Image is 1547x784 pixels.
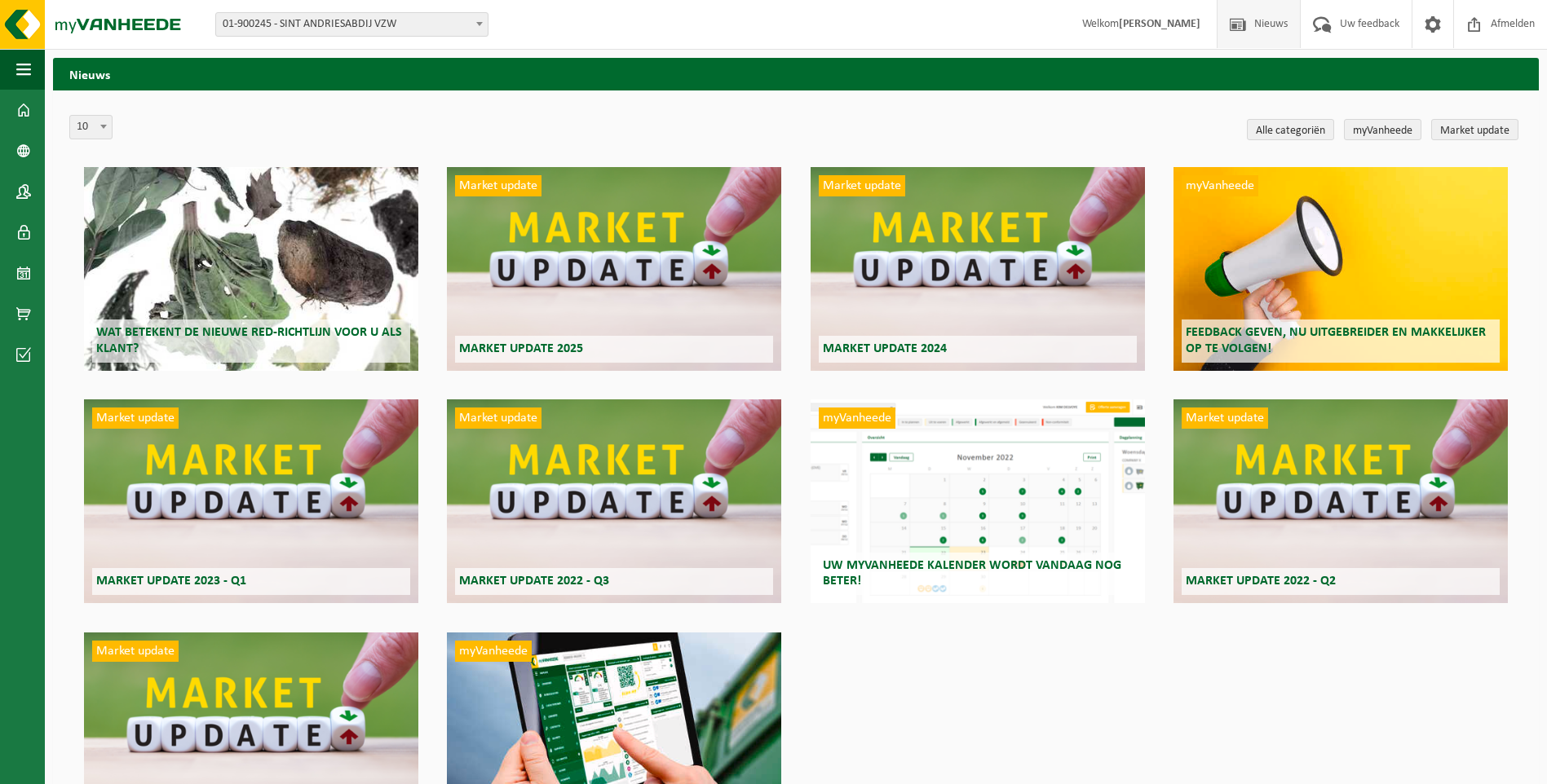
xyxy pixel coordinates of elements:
span: Uw myVanheede kalender wordt vandaag nog beter! [823,559,1121,588]
span: Market update [92,407,179,429]
span: Market update 2025 [459,342,583,355]
a: Market update [1431,119,1518,140]
a: myVanheede [1344,119,1421,140]
span: myVanheede [455,641,532,662]
span: 01-900245 - SINT ANDRIESABDIJ VZW [216,13,488,36]
span: myVanheede [819,407,895,429]
span: Market update 2023 - Q1 [96,575,246,588]
span: 10 [69,115,113,139]
span: Feedback geven, nu uitgebreider en makkelijker op te volgen! [1186,326,1486,355]
a: myVanheede Feedback geven, nu uitgebreider en makkelijker op te volgen! [1174,167,1508,371]
strong: [PERSON_NAME] [1119,18,1200,30]
a: Market update Market update 2022 - Q3 [447,399,781,603]
span: Market update [92,641,179,662]
span: Wat betekent de nieuwe RED-richtlijn voor u als klant? [96,326,402,355]
span: Market update [819,175,905,196]
a: Market update Market update 2025 [447,167,781,371]
a: Alle categoriën [1247,119,1334,140]
span: Market update 2022 - Q2 [1186,575,1336,588]
span: Market update [1182,407,1268,429]
span: 01-900245 - SINT ANDRIESABDIJ VZW [215,12,488,37]
a: Market update Market update 2024 [811,167,1145,371]
a: Market update Market update 2023 - Q1 [84,399,418,603]
span: Market update 2022 - Q3 [459,575,609,588]
a: Market update Market update 2022 - Q2 [1174,399,1508,603]
span: Market update [455,407,541,429]
span: Market update [455,175,541,196]
span: myVanheede [1182,175,1258,196]
span: Market update 2024 [823,342,947,355]
a: Wat betekent de nieuwe RED-richtlijn voor u als klant? [84,167,418,371]
span: 10 [70,116,112,139]
h2: Nieuws [53,58,1539,90]
a: myVanheede Uw myVanheede kalender wordt vandaag nog beter! [811,399,1145,603]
